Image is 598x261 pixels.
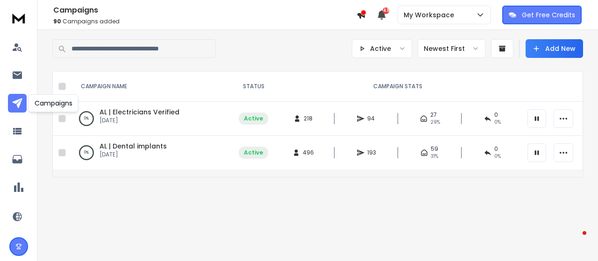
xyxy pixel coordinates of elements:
[431,145,438,153] span: 59
[274,71,522,102] th: CAMPAIGN STATS
[304,115,313,122] span: 218
[404,10,458,20] p: My Workspace
[303,149,314,156] span: 496
[430,111,437,119] span: 27
[100,141,167,151] a: AL | Dental implants
[28,94,78,112] div: Campaigns
[522,10,575,20] p: Get Free Credits
[494,111,498,119] span: 0
[494,119,501,126] span: 0 %
[100,151,167,158] p: [DATE]
[100,107,179,117] a: AL | Electricians Verified
[526,39,583,58] button: Add New
[564,229,586,251] iframe: Intercom live chat
[494,153,501,160] span: 0 %
[244,149,263,156] div: Active
[100,117,179,124] p: [DATE]
[494,145,498,153] span: 0
[418,39,485,58] button: Newest First
[53,18,356,25] p: Campaigns added
[430,119,440,126] span: 29 %
[431,153,438,160] span: 31 %
[9,9,28,27] img: logo
[53,17,61,25] span: 90
[70,71,233,102] th: CAMPAIGN NAME
[502,6,582,24] button: Get Free Credits
[244,115,263,122] div: Active
[70,102,233,136] td: 0%AL | Electricians Verified[DATE]
[383,7,389,14] span: 43
[84,148,89,157] p: 0 %
[367,115,377,122] span: 94
[233,71,274,102] th: STATUS
[84,114,89,123] p: 0 %
[53,5,356,16] h1: Campaigns
[370,44,391,53] p: Active
[70,136,233,170] td: 0%AL | Dental implants[DATE]
[367,149,377,156] span: 193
